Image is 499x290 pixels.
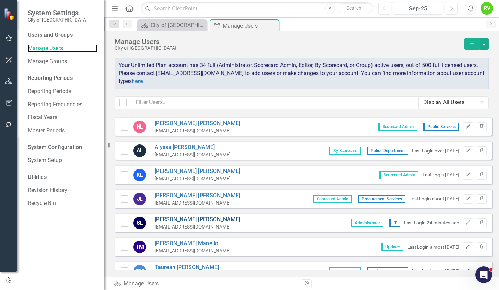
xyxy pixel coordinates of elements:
[313,195,352,203] span: Scorecard Admin
[223,22,277,30] div: Manage Users
[28,17,88,23] small: City of [GEOGRAPHIC_DATA]
[141,2,373,15] input: Search ClearPoint...
[133,144,146,157] div: AL
[155,264,231,272] a: Taurean [PERSON_NAME]
[395,5,441,13] div: Sep-25
[367,147,408,155] span: Police Department
[133,193,146,205] div: JL
[133,241,146,253] div: TM
[423,123,459,131] span: Public Services
[358,195,405,203] span: Procurement Services
[155,200,240,206] div: [EMAIL_ADDRESS][DOMAIN_NAME]
[150,21,205,30] div: City of [GEOGRAPHIC_DATA] Strategic Plan
[407,244,459,250] div: Last Login almost [DATE]
[155,143,231,151] a: Alyssa [PERSON_NAME]
[337,3,371,13] button: Search
[481,2,493,15] button: RV
[28,173,97,181] div: Utilities
[351,219,383,227] span: Administrator
[28,187,97,194] a: Revision History
[155,224,240,230] div: [EMAIL_ADDRESS][DOMAIN_NAME]
[155,175,240,182] div: [EMAIL_ADDRESS][DOMAIN_NAME]
[114,280,296,288] div: Manage Users
[155,151,231,158] div: [EMAIL_ADDRESS][DOMAIN_NAME]
[139,21,205,30] a: City of [GEOGRAPHIC_DATA] Strategic Plan
[155,167,240,175] a: [PERSON_NAME] [PERSON_NAME]
[28,31,97,39] div: Users and Groups
[367,267,408,275] span: Police Department
[409,196,459,202] div: Last Login about [DATE]
[133,121,146,133] div: HL
[155,192,240,200] a: [PERSON_NAME] [PERSON_NAME]
[28,157,97,165] a: System Setup
[133,217,146,229] div: SL
[155,216,240,224] a: [PERSON_NAME] [PERSON_NAME]
[329,267,361,275] span: By Scorecard
[423,99,476,107] div: Display All Users
[3,8,16,20] img: ClearPoint Strategy
[329,147,361,155] span: By Scorecard
[378,123,417,131] span: Scorecard Admin
[423,172,459,178] div: Last Login [DATE]
[28,88,97,96] a: Reporting Periods
[28,44,97,52] a: Manage Users
[379,171,418,179] span: Scorecard Admin
[28,127,97,135] a: Master Periods
[393,2,443,15] button: Sep-25
[28,199,97,207] a: Recycle Bin
[346,5,361,11] span: Search
[412,148,459,154] div: Last Login over [DATE]
[155,240,231,248] a: [PERSON_NAME] Manello
[155,127,240,134] div: [EMAIL_ADDRESS][DOMAIN_NAME]
[28,58,97,66] a: Manage Groups
[132,78,143,84] a: here
[28,74,97,82] div: Reporting Periods
[133,169,146,181] div: KL
[115,38,461,45] div: Manage Users
[131,96,419,109] input: Filter Users...
[389,219,400,227] span: IT
[133,265,146,277] div: TM
[118,62,484,84] span: Your Unlimited Plan account has 34 full (Administrator, Scorecard Admin, Editor, By Scorecard, or...
[155,248,231,254] div: [EMAIL_ADDRESS][DOMAIN_NAME]
[404,219,459,226] div: Last Login 24 minutes ago
[412,268,459,274] div: Last Login over [DATE]
[475,266,492,283] iframe: Intercom live chat
[28,9,88,17] span: System Settings
[28,114,97,122] a: Fiscal Years
[381,243,403,251] span: Updater
[28,143,97,151] div: System Configuration
[115,45,461,51] div: City of [GEOGRAPHIC_DATA]
[155,119,240,127] a: [PERSON_NAME] [PERSON_NAME]
[28,101,97,109] a: Reporting Frequencies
